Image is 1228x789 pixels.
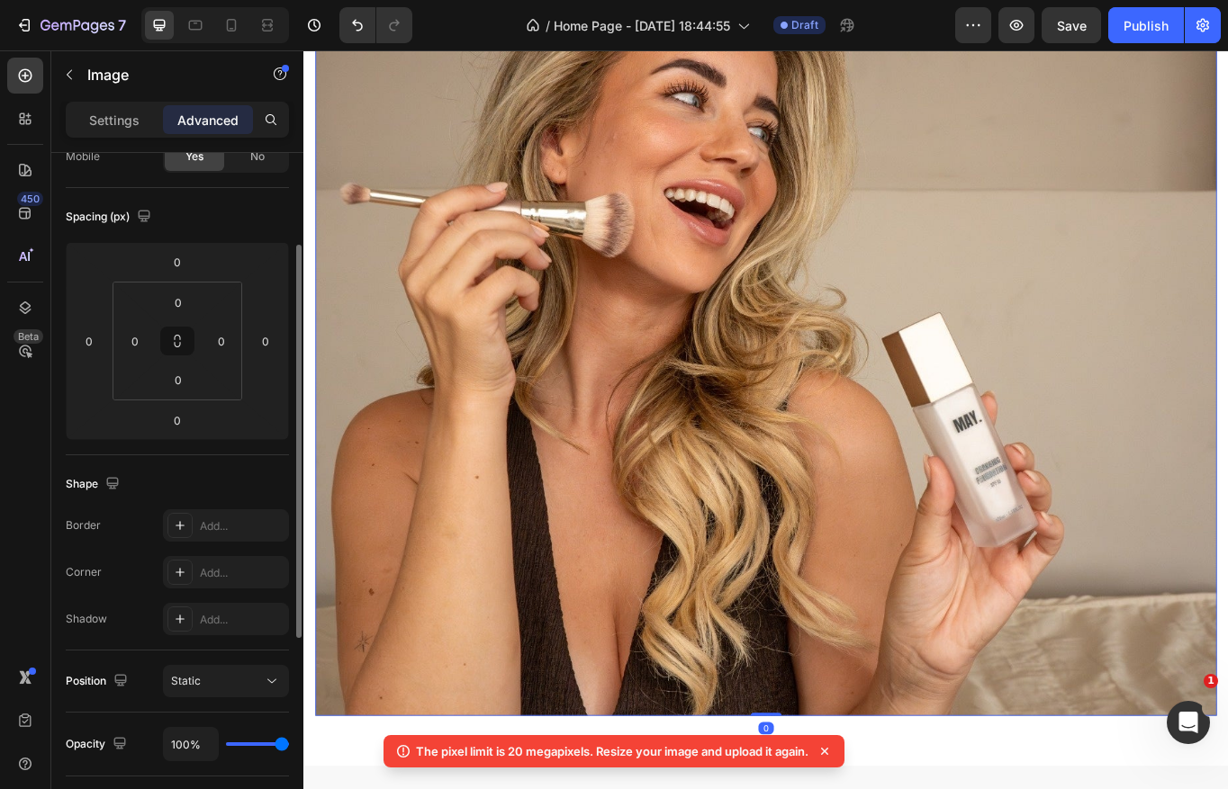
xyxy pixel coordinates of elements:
[89,111,140,130] p: Settings
[17,192,43,206] div: 450
[164,728,218,760] input: Auto
[200,565,284,581] div: Add...
[66,564,102,580] div: Corner
[160,289,196,316] input: 0px
[339,7,412,43] div: Undo/Redo
[208,327,235,354] input: 0px
[177,111,239,130] p: Advanced
[1042,7,1101,43] button: Save
[159,248,195,275] input: 0
[66,472,123,497] div: Shape
[66,205,155,229] div: Spacing (px)
[1108,7,1184,43] button: Publish
[1124,16,1169,35] div: Publish
[122,327,149,354] input: 0px
[163,665,289,697] button: Static
[118,14,126,36] p: 7
[66,517,101,533] div: Border
[791,17,818,33] span: Draft
[66,732,131,757] div: Opacity
[185,148,203,165] span: Yes
[303,50,1228,789] iframe: Design area
[159,407,195,434] input: 0
[1204,674,1218,688] span: 1
[1167,701,1210,744] iframe: Intercom live chat
[546,16,550,35] span: /
[200,518,284,534] div: Add...
[66,669,131,694] div: Position
[66,148,100,165] div: Mobile
[1057,18,1087,33] span: Save
[76,327,103,354] input: 0
[14,329,43,344] div: Beta
[252,327,279,354] input: 0
[87,64,240,85] p: Image
[250,148,265,165] span: No
[416,742,808,760] p: The pixel limit is 20 megapixels. Resize your image and upload it again.
[554,16,730,35] span: Home Page - [DATE] 18:44:55
[7,7,134,43] button: 7
[160,366,196,393] input: 0px
[66,611,107,627] div: Shadow
[200,612,284,628] div: Add...
[171,674,201,687] span: Static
